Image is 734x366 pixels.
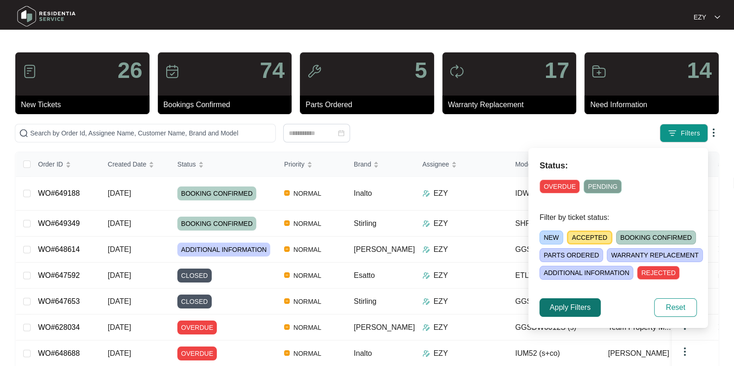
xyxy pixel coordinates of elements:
[21,99,149,110] p: New Tickets
[108,219,131,227] span: [DATE]
[434,270,448,281] p: EZY
[591,64,606,79] img: icon
[284,159,305,169] span: Priority
[38,271,80,279] a: WO#647592
[715,15,720,19] img: dropdown arrow
[660,124,708,142] button: filter iconFilters
[449,64,464,79] img: icon
[448,99,577,110] p: Warranty Replacement
[163,99,292,110] p: Bookings Confirmed
[354,189,372,197] span: Inalto
[108,245,131,253] span: [DATE]
[422,246,430,253] img: Assigner Icon
[539,248,603,262] span: PARTS ORDERED
[681,128,700,138] span: Filters
[508,211,601,237] td: SHPD800W
[177,269,212,283] span: CLOSED
[290,218,325,229] span: NORMAL
[22,64,37,79] img: icon
[38,245,80,253] a: WO#648614
[284,190,290,196] img: Vercel Logo
[108,159,146,169] span: Created Date
[354,271,375,279] span: Esatto
[434,188,448,199] p: EZY
[637,266,680,280] span: REJECTED
[354,349,372,357] span: Inalto
[608,348,669,359] span: [PERSON_NAME]
[422,220,430,227] img: Assigner Icon
[584,180,622,193] span: PENDING
[177,186,256,200] span: BOOKING CONFIRMED
[108,271,131,279] span: [DATE]
[260,59,285,82] p: 74
[38,159,63,169] span: Order ID
[539,180,580,193] span: OVERDUE
[694,13,706,22] p: EZY
[38,297,80,305] a: WO#647653
[354,219,377,227] span: Stirling
[290,348,325,359] span: NORMAL
[38,349,80,357] a: WO#648688
[284,246,290,252] img: Vercel Logo
[277,152,346,177] th: Priority
[708,127,719,138] img: dropdown arrow
[177,217,256,231] span: BOOKING CONFIRMED
[616,231,696,244] span: BOOKING CONFIRMED
[545,59,569,82] p: 17
[539,298,601,317] button: Apply Filters
[422,324,430,331] img: Assigner Icon
[108,349,131,357] span: [DATE]
[284,324,290,330] img: Vercel Logo
[38,189,80,197] a: WO#649188
[539,212,697,223] p: Filter by ticket status:
[290,188,325,199] span: NORMAL
[515,159,533,169] span: Model
[284,350,290,356] img: Vercel Logo
[307,64,322,79] img: icon
[30,128,272,138] input: Search by Order Id, Assignee Name, Customer Name, Brand and Model
[508,177,601,211] td: IDW604S (s)
[290,322,325,333] span: NORMAL
[108,297,131,305] span: [DATE]
[607,248,702,262] span: WARRANTY REPLACEMENT
[108,189,131,197] span: [DATE]
[31,152,100,177] th: Order ID
[177,295,212,308] span: CLOSED
[508,315,601,340] td: GGSDW6012S (s)
[290,244,325,255] span: NORMAL
[434,296,448,307] p: EZY
[422,272,430,279] img: Assigner Icon
[108,323,131,331] span: [DATE]
[679,346,690,357] img: dropdown arrow
[14,2,79,30] img: residentia service logo
[422,298,430,305] img: Assigner Icon
[305,99,434,110] p: Parts Ordered
[434,322,448,333] p: EZY
[284,298,290,304] img: Vercel Logo
[354,245,415,253] span: [PERSON_NAME]
[434,218,448,229] p: EZY
[422,350,430,357] img: Assigner Icon
[422,190,430,197] img: Assigner Icon
[177,159,196,169] span: Status
[284,220,290,226] img: Vercel Logo
[567,231,612,244] span: ACCEPTED
[434,244,448,255] p: EZY
[539,159,697,172] p: Status:
[539,266,633,280] span: ADDITIONAL INFORMATION
[415,152,508,177] th: Assignee
[165,64,180,79] img: icon
[170,152,277,177] th: Status
[434,348,448,359] p: EZY
[654,298,697,317] button: Reset
[38,219,80,227] a: WO#649349
[668,128,677,138] img: filter icon
[508,263,601,289] td: ETLW55B (s)
[354,323,415,331] span: [PERSON_NAME]
[354,159,371,169] span: Brand
[177,321,217,334] span: OVERDUE
[19,128,28,138] img: search-icon
[415,59,427,82] p: 5
[284,272,290,278] img: Vercel Logo
[38,323,80,331] a: WO#628034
